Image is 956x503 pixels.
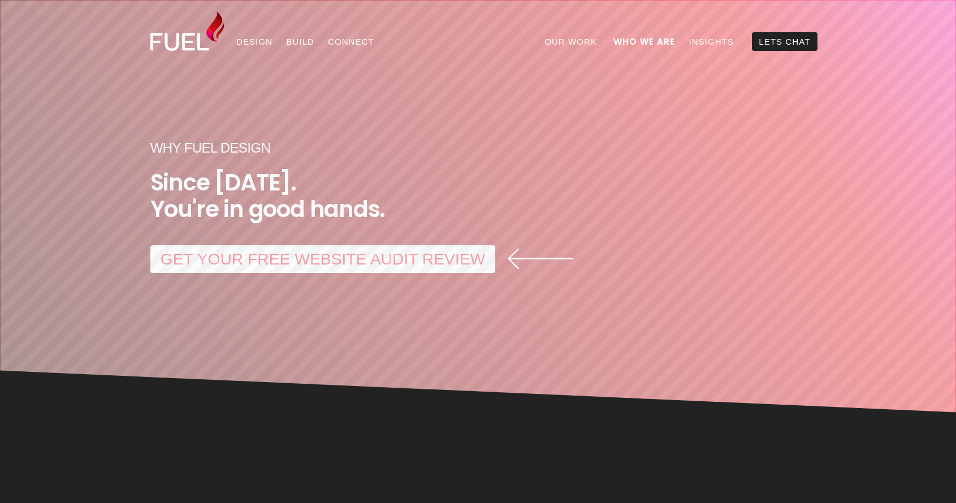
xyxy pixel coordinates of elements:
[321,32,381,51] a: Connect
[150,11,224,51] img: Fuel Design Ltd - Website design and development company in North Shore, Auckland
[682,32,741,51] a: Insights
[230,32,279,51] a: Design
[607,32,682,51] a: Who We Are
[538,32,604,51] a: Our Work
[752,32,817,51] a: Lets Chat
[279,32,321,51] a: Build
